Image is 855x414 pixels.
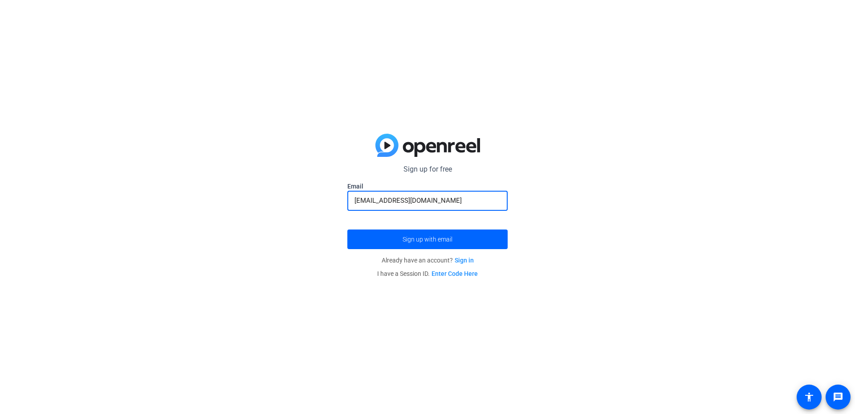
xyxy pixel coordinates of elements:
a: Sign in [455,257,474,264]
input: Enter Email Address [354,195,501,206]
mat-icon: message [833,392,843,402]
span: Already have an account? [382,257,474,264]
mat-icon: accessibility [804,392,814,402]
img: blue-gradient.svg [375,134,480,157]
span: I have a Session ID. [377,270,478,277]
a: Enter Code Here [432,270,478,277]
p: Sign up for free [347,164,508,175]
button: Sign up with email [347,230,508,249]
label: Email [347,182,508,191]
